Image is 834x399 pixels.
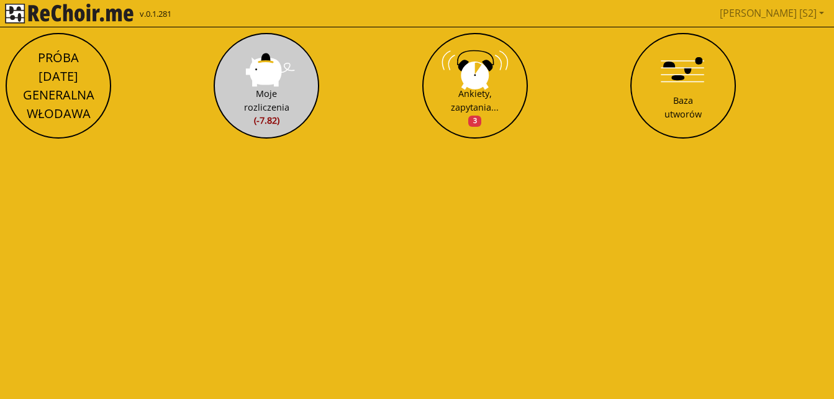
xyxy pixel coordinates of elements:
a: [PERSON_NAME] [S2] [715,1,829,25]
img: rekłajer mi [5,4,134,24]
button: PRÓBA [DATE] GENERALNA WŁODAWA [6,33,111,139]
span: (-7.82) [244,114,289,127]
div: Ankiety, zapytania... [451,87,499,127]
span: 3 [468,116,481,127]
button: Baza utworów [630,33,736,139]
span: v.0.1.281 [140,8,171,21]
div: Moje rozliczenia [244,87,289,127]
button: Ankiety, zapytania...3 [422,33,528,139]
button: Moje rozliczenia(-7.82) [214,33,319,139]
div: Baza utworów [664,94,702,121]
